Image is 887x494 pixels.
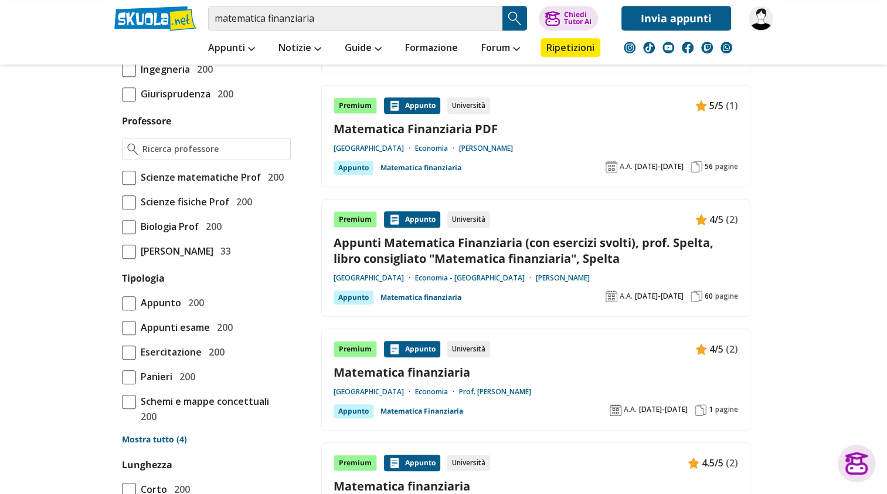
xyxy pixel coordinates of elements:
span: A.A. [624,405,637,414]
span: [DATE]-[DATE] [639,405,688,414]
a: Mostra tutto (4) [122,434,291,445]
img: Appunti contenuto [389,100,400,111]
div: Premium [334,211,377,228]
span: 4/5 [709,341,723,357]
span: 200 [136,409,157,424]
span: Esercitazione [136,344,202,360]
img: Appunti contenuto [695,100,707,111]
span: Scienze matematiche Prof [136,170,261,185]
img: Appunti contenuto [389,457,400,469]
div: Appunto [384,97,440,114]
button: Search Button [502,6,527,31]
span: 200 [201,219,222,234]
img: instagram [624,42,635,53]
span: 200 [192,62,213,77]
div: Appunto [384,211,440,228]
span: 200 [263,170,284,185]
label: Professore [122,114,171,127]
img: Anno accademico [606,161,617,172]
a: Formazione [402,38,461,59]
span: 200 [212,320,233,335]
span: (2) [726,212,738,227]
img: Appunti contenuto [389,214,400,225]
a: Matematica finanziaria [334,364,738,380]
a: Matematica finanziaria [334,478,738,494]
a: [GEOGRAPHIC_DATA] [334,144,415,153]
span: Biologia Prof [136,219,199,234]
img: twitch [701,42,713,53]
span: Appunto [136,295,181,310]
img: Appunti contenuto [389,343,400,355]
div: Premium [334,455,377,471]
span: (2) [726,455,738,471]
a: [PERSON_NAME] [536,273,590,283]
a: Matematica Finanziaria PDF [334,121,738,137]
img: Pagine [695,404,706,416]
a: Matematica finanziaria [380,290,461,304]
img: Appunti contenuto [688,457,699,469]
span: Schemi e mappe concettuali [136,394,269,409]
span: 200 [183,295,204,310]
img: Pagine [691,290,702,302]
button: ChiediTutor AI [539,6,598,31]
span: 200 [204,344,225,360]
span: A.A. [620,162,633,171]
div: Premium [334,341,377,357]
span: Ingegneria [136,62,190,77]
div: Appunto [384,455,440,471]
div: Premium [334,97,377,114]
img: Appunti contenuto [695,343,707,355]
img: Pagine [691,161,702,172]
span: 1 [709,405,713,414]
span: 60 [705,292,713,301]
a: [GEOGRAPHIC_DATA] [334,387,415,397]
span: [PERSON_NAME] [136,243,213,259]
img: facebook [682,42,694,53]
span: (2) [726,341,738,357]
input: Cerca appunti, riassunti o versioni [208,6,502,31]
span: A.A. [620,292,633,301]
div: Università [447,211,490,228]
div: Chiedi Tutor AI [563,11,591,25]
a: Guide [342,38,385,59]
span: 33 [216,243,231,259]
a: Forum [478,38,523,59]
a: [PERSON_NAME] [459,144,513,153]
img: corallopaolo44 [749,6,773,31]
a: Notizie [276,38,324,59]
img: Cerca appunti, riassunti o versioni [506,9,524,27]
span: Scienze fisiche Prof [136,194,229,209]
span: pagine [715,405,738,414]
span: 200 [175,369,195,384]
img: Appunti contenuto [695,214,707,225]
span: 56 [705,162,713,171]
span: Appunti esame [136,320,210,335]
a: Ripetizioni [541,38,600,57]
span: 200 [232,194,252,209]
div: Università [447,97,490,114]
img: tiktok [643,42,655,53]
div: Appunto [334,161,373,175]
img: WhatsApp [721,42,732,53]
span: pagine [715,292,738,301]
a: Matematica Finanziaria [380,404,463,418]
span: 4.5/5 [702,455,723,471]
div: Università [447,455,490,471]
span: Giurisprudenza [136,86,210,101]
a: Economia [415,144,459,153]
label: Lunghezza [122,458,172,471]
img: youtube [662,42,674,53]
span: [DATE]-[DATE] [635,162,684,171]
img: Ricerca professore [127,143,138,155]
span: 200 [213,86,233,101]
img: Anno accademico [610,404,621,416]
a: Matematica finanziaria [380,161,461,175]
a: Appunti Matematica Finanziaria (con esercizi svolti), prof. Spelta, libro consigliato "Matematica... [334,235,738,266]
div: Appunto [334,290,373,304]
span: 4/5 [709,212,723,227]
div: Appunto [384,341,440,357]
a: Invia appunti [621,6,731,31]
span: pagine [715,162,738,171]
span: [DATE]-[DATE] [635,292,684,301]
span: Panieri [136,369,172,384]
